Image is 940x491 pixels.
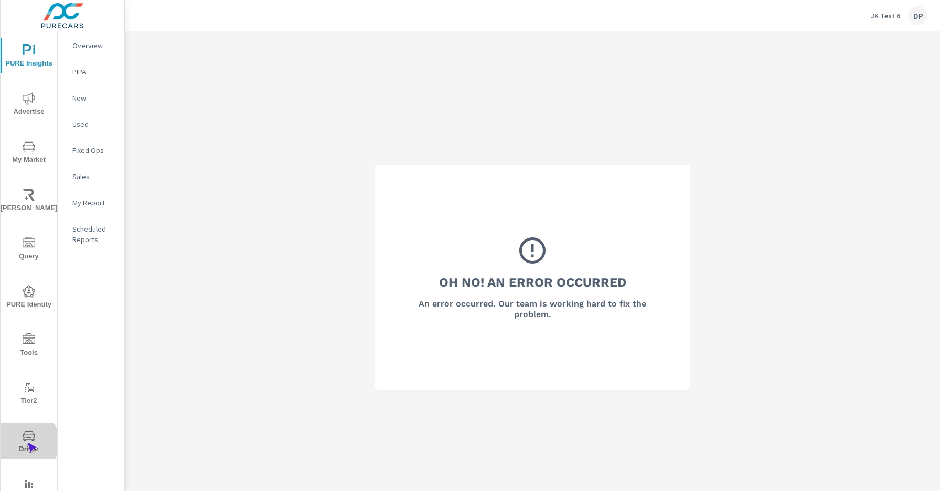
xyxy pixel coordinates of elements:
p: New [72,93,116,103]
span: Tools [4,333,54,359]
p: Sales [72,171,116,182]
span: Tier2 [4,381,54,407]
span: PURE Identity [4,285,54,311]
p: My Report [72,198,116,208]
p: Overview [72,40,116,51]
div: My Report [58,195,124,211]
div: DP [909,6,927,25]
span: Driver [4,430,54,455]
span: PURE Insights [4,44,54,70]
div: Fixed Ops [58,143,124,158]
h3: Oh No! An Error Occurred [439,274,626,291]
span: Query [4,237,54,263]
p: JK Test 6 [871,11,900,20]
p: PIPA [72,67,116,77]
p: Fixed Ops [72,145,116,156]
span: [PERSON_NAME] [4,189,54,214]
div: Sales [58,169,124,184]
span: My Market [4,140,54,166]
div: Scheduled Reports [58,221,124,247]
h6: An error occurred. Our team is working hard to fix the problem. [403,299,661,320]
p: Scheduled Reports [72,224,116,245]
div: Used [58,116,124,132]
span: Advertise [4,92,54,118]
div: New [58,90,124,106]
div: Overview [58,38,124,53]
div: PIPA [58,64,124,80]
p: Used [72,119,116,129]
